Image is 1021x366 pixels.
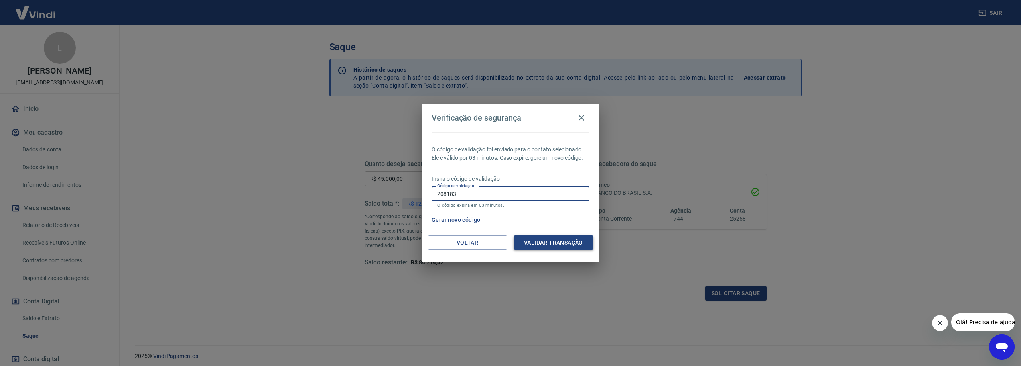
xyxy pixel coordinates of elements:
[428,235,507,250] button: Voltar
[989,334,1015,360] iframe: Botão para abrir a janela de mensagens
[432,113,521,123] h4: Verificação de segurança
[428,213,484,227] button: Gerar novo código
[437,183,474,189] label: Código de validação
[437,203,584,208] p: O código expira em 03 minutos.
[514,235,593,250] button: Validar transação
[932,315,948,331] iframe: Fechar mensagem
[951,313,1015,331] iframe: Mensagem da empresa
[5,6,67,12] span: Olá! Precisa de ajuda?
[432,145,589,162] p: O código de validação foi enviado para o contato selecionado. Ele é válido por 03 minutos. Caso e...
[432,175,589,183] p: Insira o código de validação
